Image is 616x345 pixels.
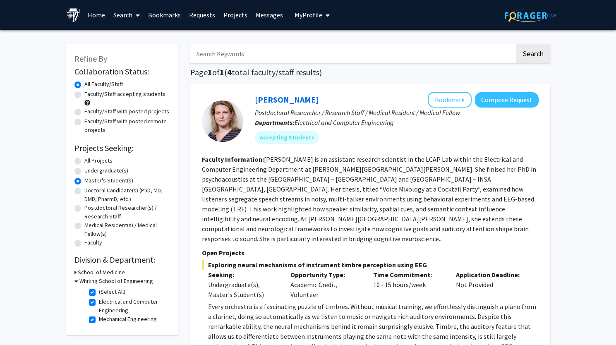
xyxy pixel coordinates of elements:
span: Exploring neural mechanisms of instrument timbre perception using EEG [202,260,539,270]
label: Doctoral Candidate(s) (PhD, MD, DMD, PharmD, etc.) [84,186,170,204]
button: Add Moira-Phoebe Huet to Bookmarks [428,92,472,108]
label: Undergraduate(s) [84,166,128,175]
a: Requests [185,0,219,29]
fg-read-more: [PERSON_NAME] is an assistant research scientist in the LCAP Lab within the Electrical and Comput... [202,155,536,243]
img: ForagerOne Logo [505,9,556,22]
h2: Division & Department: [74,255,170,265]
p: Opportunity Type: [290,270,361,280]
b: Faculty Information: [202,155,264,163]
p: Seeking: [208,270,278,280]
h3: Whiting School of Engineering [79,277,153,285]
a: Messages [252,0,287,29]
h1: Page of ( total faculty/staff results) [190,67,550,77]
img: Johns Hopkins University Logo [66,8,81,22]
a: [PERSON_NAME] [255,94,319,105]
label: (Select All) [99,287,125,296]
h2: Collaboration Status: [74,67,170,77]
span: Electrical and Computer Engineering [295,118,394,127]
span: 1 [220,67,224,77]
h3: School of Medicine [78,268,125,277]
button: Search [516,44,550,63]
p: Open Projects [202,248,539,258]
span: Refine By [74,53,107,64]
label: Faculty/Staff with posted remote projects [84,117,170,134]
label: Faculty/Staff with posted projects [84,107,169,116]
span: 4 [227,67,232,77]
label: Electrical and Computer Engineering [99,297,168,315]
a: Home [84,0,109,29]
label: Faculty [84,238,102,247]
span: 1 [208,67,212,77]
a: Bookmarks [144,0,185,29]
b: Departments: [255,118,295,127]
a: Projects [219,0,252,29]
input: Search Keywords [190,44,515,63]
label: All Projects [84,156,113,165]
div: Academic Credit, Volunteer [284,270,367,299]
label: Mechanical Engineering [99,315,157,323]
label: Postdoctoral Researcher(s) / Research Staff [84,204,170,221]
h2: Projects Seeking: [74,143,170,153]
label: Master's Student(s) [84,176,133,185]
label: All Faculty/Staff [84,80,123,89]
label: Medical Resident(s) / Medical Fellow(s) [84,221,170,238]
label: Faculty/Staff accepting students [84,90,165,98]
div: 10 - 15 hours/week [367,270,450,299]
iframe: Chat [6,308,35,339]
span: My Profile [295,11,322,19]
div: Not Provided [450,270,532,299]
div: Undergraduate(s), Master's Student(s) [208,280,278,299]
a: Search [109,0,144,29]
p: Postdoctoral Researcher / Research Staff / Medical Resident / Medical Fellow [255,108,539,117]
mat-chip: Accepting Students [255,131,319,144]
button: Compose Request to Moira-Phoebe Huet [475,92,539,108]
p: Time Commitment: [373,270,443,280]
p: Application Deadline: [456,270,526,280]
